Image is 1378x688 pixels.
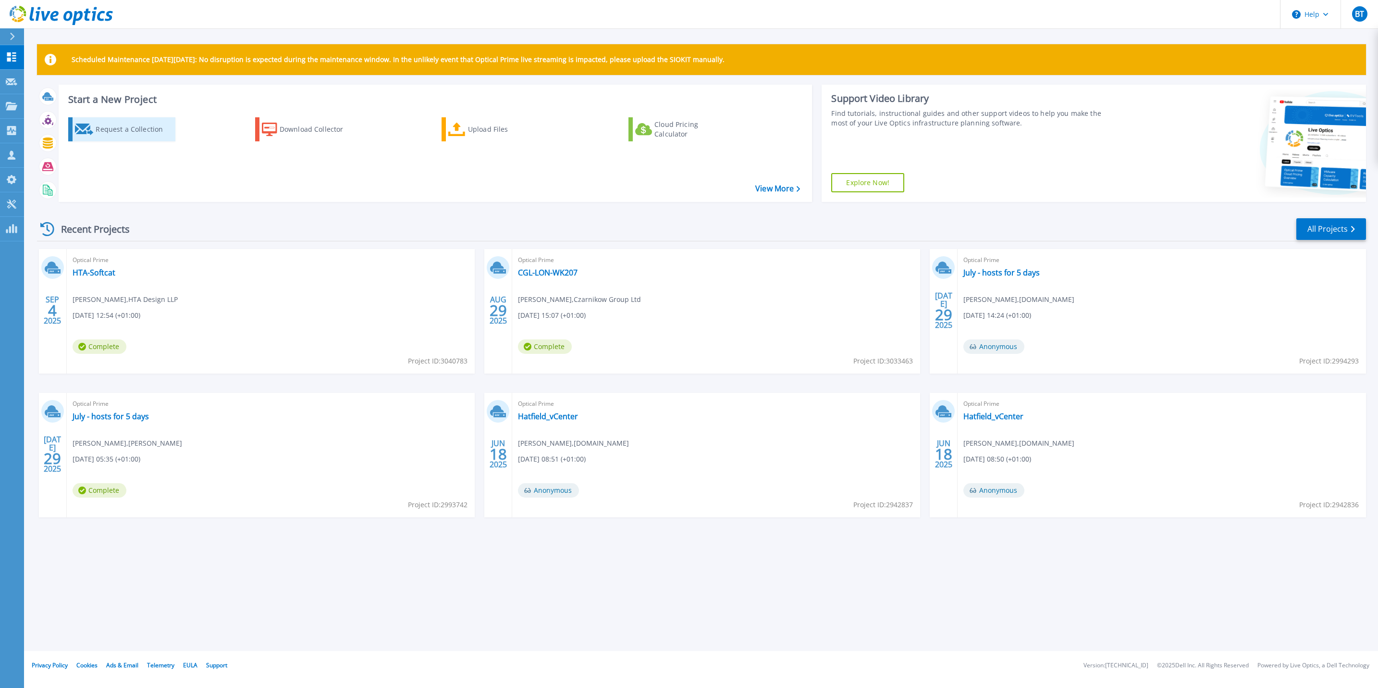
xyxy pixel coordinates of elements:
[73,399,469,409] span: Optical Prime
[96,120,172,139] div: Request a Collection
[963,454,1031,464] span: [DATE] 08:50 (+01:00)
[518,294,641,305] span: [PERSON_NAME] , Czarnikow Group Ltd
[48,306,57,314] span: 4
[963,294,1074,305] span: [PERSON_NAME] , [DOMAIN_NAME]
[1355,10,1364,18] span: BT
[43,293,62,328] div: SEP 2025
[73,310,140,321] span: [DATE] 12:54 (+01:00)
[518,454,586,464] span: [DATE] 08:51 (+01:00)
[106,661,138,669] a: Ads & Email
[255,117,362,141] a: Download Collector
[1157,663,1249,669] li: © 2025 Dell Inc. All Rights Reserved
[518,268,578,277] a: CGL-LON-WK207
[963,412,1023,421] a: Hatfield_vCenter
[73,438,182,449] span: [PERSON_NAME] , [PERSON_NAME]
[831,109,1114,128] div: Find tutorials, instructional guides and other support videos to help you make the most of your L...
[73,294,178,305] span: [PERSON_NAME] , HTA Design LLP
[408,356,468,366] span: Project ID: 3040783
[935,311,952,319] span: 29
[73,339,126,354] span: Complete
[147,661,174,669] a: Telemetry
[442,117,549,141] a: Upload Files
[280,120,357,139] div: Download Collector
[43,437,62,472] div: [DATE] 2025
[1299,500,1359,510] span: Project ID: 2942836
[518,412,578,421] a: Hatfield_vCenter
[73,412,149,421] a: July - hosts for 5 days
[73,454,140,464] span: [DATE] 05:35 (+01:00)
[853,356,913,366] span: Project ID: 3033463
[490,306,507,314] span: 29
[518,399,914,409] span: Optical Prime
[628,117,736,141] a: Cloud Pricing Calculator
[490,450,507,458] span: 18
[72,56,725,63] p: Scheduled Maintenance [DATE][DATE]: No disruption is expected during the maintenance window. In t...
[32,661,68,669] a: Privacy Policy
[831,173,904,192] a: Explore Now!
[37,217,143,241] div: Recent Projects
[489,437,507,472] div: JUN 2025
[518,310,586,321] span: [DATE] 15:07 (+01:00)
[489,293,507,328] div: AUG 2025
[1296,218,1366,240] a: All Projects
[935,450,952,458] span: 18
[755,184,800,193] a: View More
[44,454,61,463] span: 29
[408,500,468,510] span: Project ID: 2993742
[1299,356,1359,366] span: Project ID: 2994293
[935,293,953,328] div: [DATE] 2025
[206,661,227,669] a: Support
[68,117,175,141] a: Request a Collection
[73,255,469,265] span: Optical Prime
[1083,663,1148,669] li: Version: [TECHNICAL_ID]
[518,339,572,354] span: Complete
[935,437,953,472] div: JUN 2025
[73,268,115,277] a: HTA-Softcat
[518,438,629,449] span: [PERSON_NAME] , [DOMAIN_NAME]
[963,399,1360,409] span: Optical Prime
[963,339,1024,354] span: Anonymous
[518,255,914,265] span: Optical Prime
[963,438,1074,449] span: [PERSON_NAME] , [DOMAIN_NAME]
[963,483,1024,498] span: Anonymous
[654,120,731,139] div: Cloud Pricing Calculator
[73,483,126,498] span: Complete
[1257,663,1369,669] li: Powered by Live Optics, a Dell Technology
[963,255,1360,265] span: Optical Prime
[963,268,1040,277] a: July - hosts for 5 days
[183,661,197,669] a: EULA
[518,483,579,498] span: Anonymous
[68,94,800,105] h3: Start a New Project
[853,500,913,510] span: Project ID: 2942837
[76,661,98,669] a: Cookies
[963,310,1031,321] span: [DATE] 14:24 (+01:00)
[831,92,1114,105] div: Support Video Library
[468,120,545,139] div: Upload Files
